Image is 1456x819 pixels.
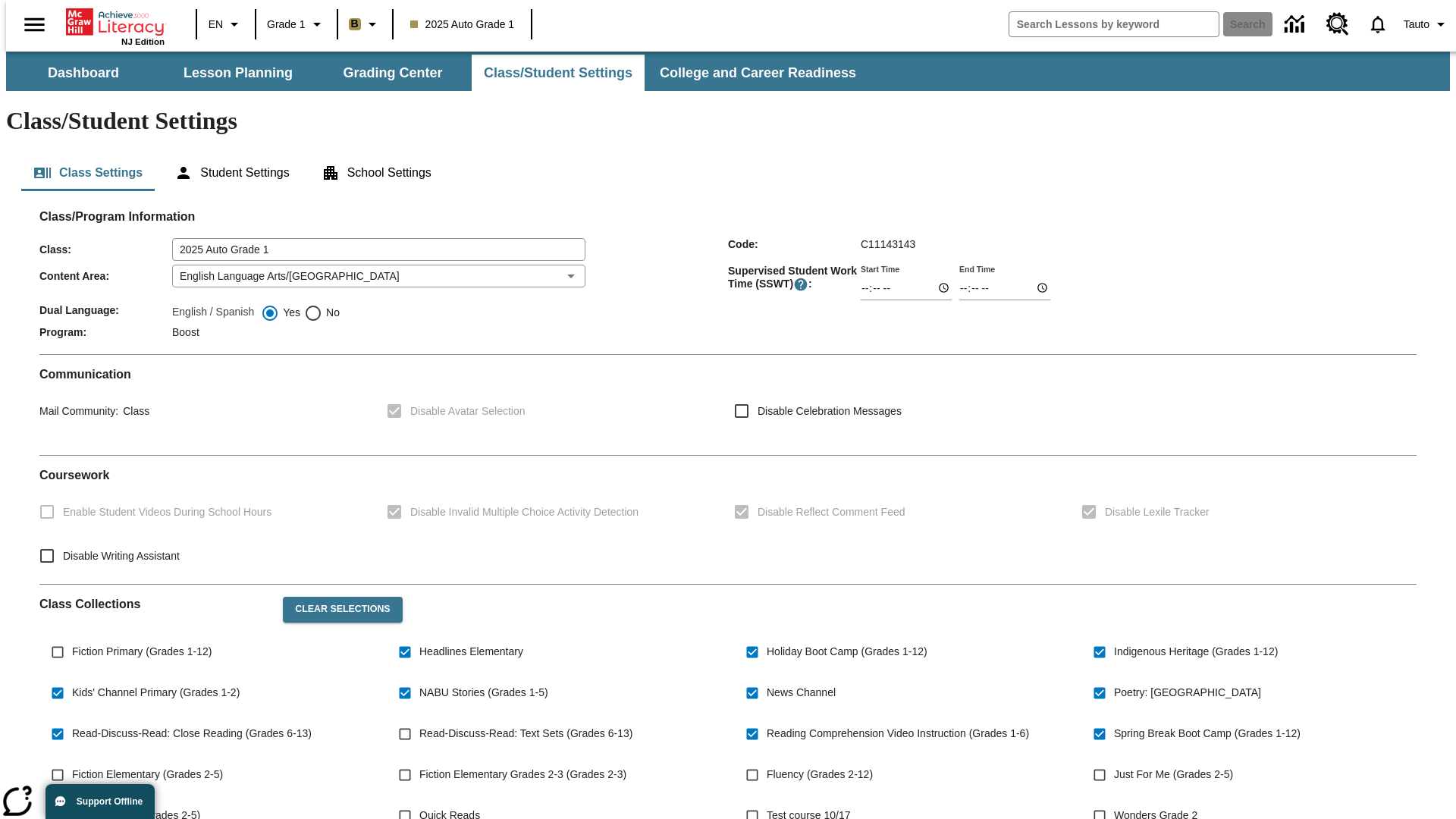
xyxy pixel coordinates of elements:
span: Poetry: [GEOGRAPHIC_DATA] [1114,685,1261,701]
span: Kids' Channel Primary (Grades 1-2) [72,685,240,701]
span: Fluency (Grades 2-12) [767,767,873,783]
span: EN [209,17,223,33]
span: Content Area : [39,270,172,282]
span: Disable Writing Assistant [63,548,180,564]
button: Language: EN, Select a language [202,11,250,38]
button: Supervised Student Work Time is the timeframe when students can take LevelSet and when lessons ar... [793,277,808,292]
span: Tauto [1404,17,1429,33]
button: Class/Student Settings [472,55,645,91]
div: SubNavbar [6,55,870,91]
h2: Communication [39,367,1417,381]
span: Read-Discuss-Read: Text Sets (Grades 6-13) [419,726,632,742]
span: Headlines Elementary [419,644,523,660]
h2: Class Collections [39,597,271,611]
button: School Settings [309,155,444,191]
span: Disable Celebration Messages [758,403,902,419]
div: Class/Program Information [39,224,1417,342]
span: Fiction Elementary (Grades 2-5) [72,767,223,783]
label: Start Time [861,263,899,275]
span: Dual Language : [39,304,172,316]
button: Dashboard [8,55,159,91]
input: Class [172,238,585,261]
span: Yes [279,305,300,321]
span: Spring Break Boot Camp (Grades 1-12) [1114,726,1301,742]
button: Grading Center [317,55,469,91]
button: Support Offline [45,784,155,819]
span: Supervised Student Work Time (SSWT) : [728,265,861,292]
div: SubNavbar [6,52,1450,91]
span: 2025 Auto Grade 1 [410,17,515,33]
span: No [322,305,340,321]
label: End Time [959,263,995,275]
span: Fiction Elementary Grades 2-3 (Grades 2-3) [419,767,626,783]
span: Holiday Boot Camp (Grades 1-12) [767,644,927,660]
button: Student Settings [162,155,301,191]
span: Disable Lexile Tracker [1105,504,1210,520]
span: Disable Invalid Multiple Choice Activity Detection [410,504,639,520]
span: Mail Community : [39,405,118,417]
span: Class : [39,243,172,256]
div: Coursework [39,468,1417,572]
span: Program : [39,326,172,338]
span: Boost [172,326,199,338]
span: NJ Edition [121,37,165,46]
span: Just For Me (Grades 2-5) [1114,767,1233,783]
span: Read-Discuss-Read: Close Reading (Grades 6-13) [72,726,312,742]
span: Reading Comprehension Video Instruction (Grades 1-6) [767,726,1029,742]
span: Enable Student Videos During School Hours [63,504,271,520]
div: English Language Arts/[GEOGRAPHIC_DATA] [172,265,585,287]
span: Fiction Primary (Grades 1-12) [72,644,212,660]
h2: Course work [39,468,1417,482]
button: Class Settings [21,155,155,191]
div: Home [66,5,165,46]
span: C11143143 [861,238,915,250]
span: Disable Reflect Comment Feed [758,504,905,520]
span: Support Offline [77,796,143,807]
button: Lesson Planning [162,55,314,91]
span: Grade 1 [267,17,306,33]
a: Home [66,7,165,37]
span: Code : [728,238,861,250]
div: Communication [39,367,1417,443]
span: News Channel [767,685,836,701]
span: Disable Avatar Selection [410,403,526,419]
button: Open side menu [12,2,57,47]
a: Resource Center, Will open in new tab [1317,4,1358,45]
a: Notifications [1358,5,1398,44]
button: College and Career Readiness [648,55,868,91]
button: Grade: Grade 1, Select a grade [261,11,332,38]
span: Indigenous Heritage (Grades 1-12) [1114,644,1278,660]
h2: Class/Program Information [39,209,1417,224]
input: search field [1009,12,1219,36]
div: Class/Student Settings [21,155,1435,191]
span: Class [118,405,149,417]
h1: Class/Student Settings [6,107,1450,135]
button: Boost Class color is light brown. Change class color [343,11,388,38]
a: Data Center [1276,4,1317,45]
button: Profile/Settings [1398,11,1456,38]
span: B [351,14,359,33]
button: Clear Selections [283,597,402,623]
span: NABU Stories (Grades 1-5) [419,685,548,701]
label: English / Spanish [172,304,254,322]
